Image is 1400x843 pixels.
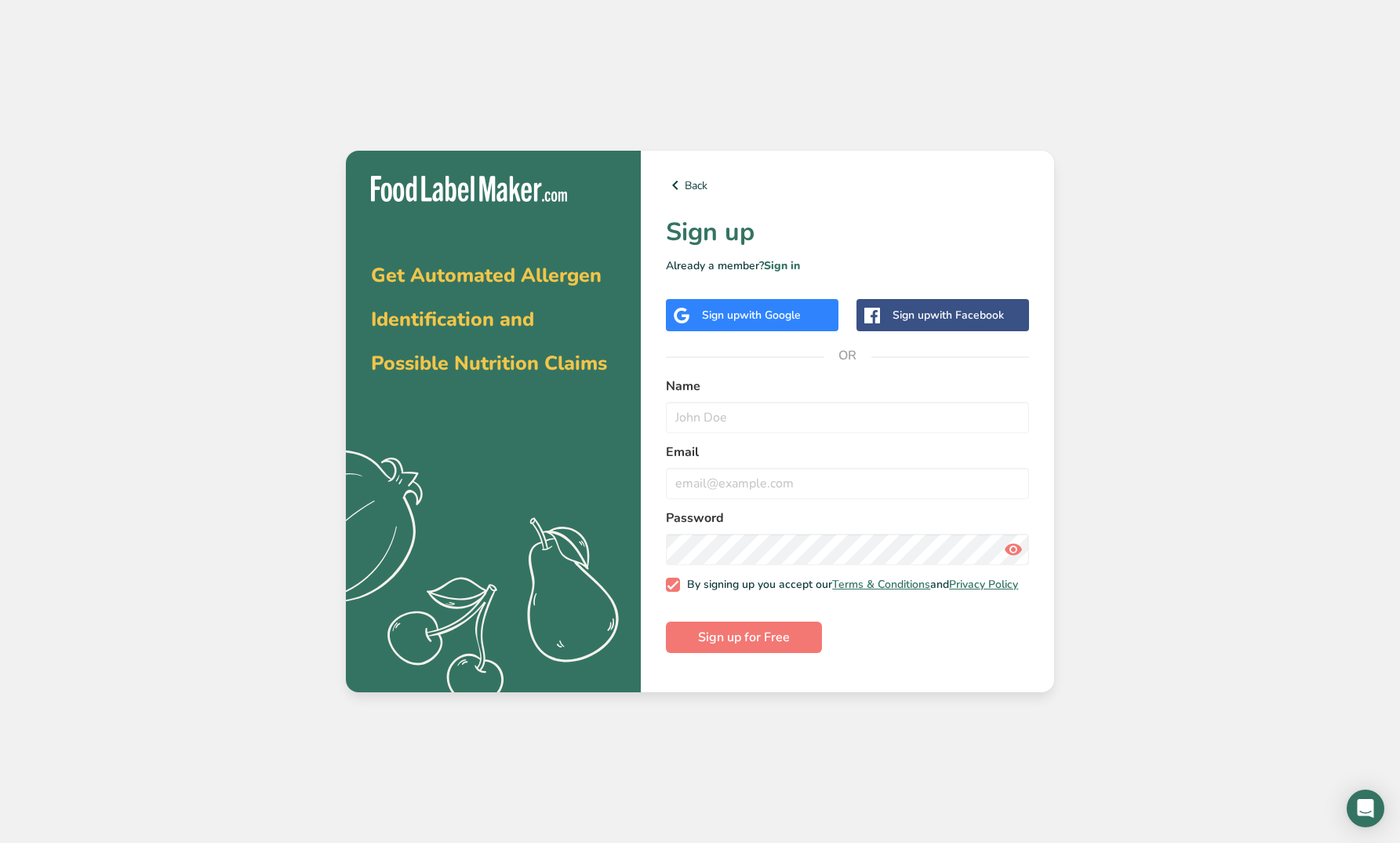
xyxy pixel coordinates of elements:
[702,307,801,323] div: Sign up
[893,307,1004,323] div: Sign up
[666,402,1029,433] input: John Doe
[949,577,1018,592] a: Privacy Policy
[666,622,822,653] button: Sign up for Free
[666,213,1029,251] h1: Sign up
[698,628,790,647] span: Sign up for Free
[666,176,1029,195] a: Back
[666,257,1029,274] p: Already a member?
[764,258,800,273] a: Sign in
[930,308,1004,323] span: with Facebook
[666,468,1029,499] input: email@example.com
[371,176,567,202] img: Food Label Maker
[666,377,1029,396] label: Name
[371,262,607,377] span: Get Automated Allergen Identification and Possible Nutrition Claims
[666,443,1029,462] label: Email
[740,308,801,323] span: with Google
[1347,790,1384,827] div: Open Intercom Messenger
[666,509,1029,527] label: Password
[680,578,1019,592] span: By signing up you accept our and
[824,332,871,379] span: OR
[832,577,930,592] a: Terms & Conditions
